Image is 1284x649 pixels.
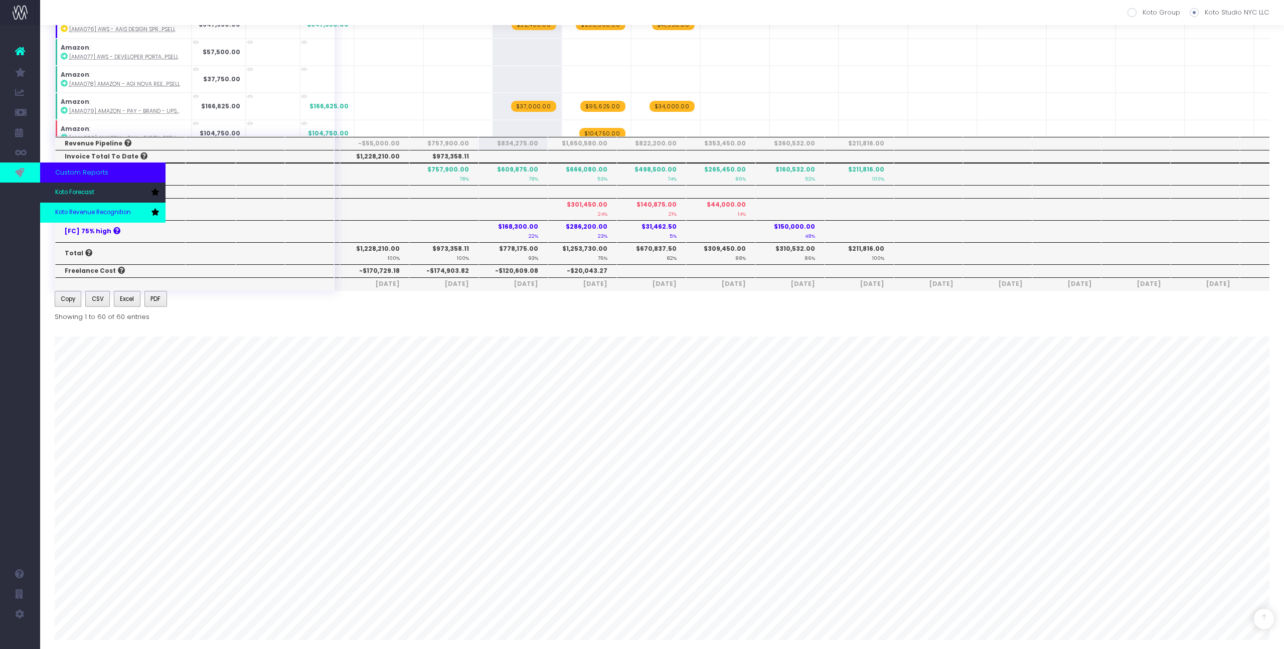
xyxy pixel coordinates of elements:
[409,264,478,277] th: -$174,903.82
[755,137,825,150] th: $360,532.00
[92,294,104,303] span: CSV
[457,253,469,261] small: 100%
[1128,8,1180,18] label: Koto Group
[670,231,677,239] small: 5%
[825,242,894,264] th: $211,816.00
[669,209,677,217] small: 21%
[696,279,746,288] span: [DATE]
[340,242,409,264] th: $1,228,210.00
[755,242,825,264] th: $310,532.00
[114,291,140,307] button: Excel
[409,163,478,185] th: $757,900.00
[805,231,815,239] small: 48%
[738,209,746,217] small: 14%
[55,264,186,277] th: Freelance Cost
[120,294,134,303] span: Excel
[667,253,677,261] small: 82%
[55,242,186,264] th: Total
[580,101,625,112] span: wayahead Revenue Forecast Item
[55,93,192,120] td: :
[686,242,755,264] th: $309,450.00
[55,168,108,178] span: Custom Reports
[69,107,180,115] abbr: [AMA079] Amazon - Pay - Brand - Upsell
[511,101,556,112] span: wayahead Revenue Forecast Item
[686,198,755,220] th: $44,000.00
[85,291,110,307] button: CSV
[340,137,409,150] th: -$55,000.00
[650,101,695,112] span: wayahead Revenue Forecast Item
[626,279,677,288] span: [DATE]
[528,253,538,261] small: 93%
[478,264,548,277] th: -$120,609.08
[55,137,186,150] th: Revenue Pipeline
[872,174,884,182] small: 100%
[735,253,746,261] small: 88%
[13,629,28,644] img: images/default_profile_image.png
[617,220,686,242] th: $31,462.50
[350,279,400,288] span: [DATE]
[668,174,677,182] small: 74%
[308,129,349,138] span: $104,750.00
[203,48,240,56] strong: $57,500.00
[40,183,166,203] a: Koto Forecast
[69,134,177,142] abbr: [AMA080] Amazon - Pay - Digital - Upsell
[973,279,1023,288] span: [DATE]
[598,253,607,261] small: 76%
[55,150,186,163] th: Invoice Total To Date
[340,150,409,163] th: $1,228,210.00
[488,279,538,288] span: [DATE]
[617,163,686,185] th: $498,500.00
[69,80,180,88] abbr: [AMA078] Amazon - AGI Nova Reel - Motion - Upsell
[548,264,617,277] th: -$20,043.27
[409,242,478,264] th: $973,358.11
[61,294,75,303] span: Copy
[805,174,815,182] small: 52%
[69,26,176,33] abbr: [AMA076] AWS - AAIS Design Sprint - Brand - Upsell
[200,129,240,137] strong: $104,750.00
[765,279,815,288] span: [DATE]
[478,163,548,185] th: $609,875.00
[579,128,625,139] span: wayahead Revenue Forecast Item
[61,124,89,133] strong: Amazon
[409,150,478,163] th: $973,358.11
[735,174,746,182] small: 86%
[617,137,686,150] th: $822,200.00
[55,120,192,147] td: :
[409,137,478,150] th: $757,900.00
[69,53,179,61] abbr: [AMA077] AWS - Developer Portal - Brand - Upsell
[478,242,548,264] th: $778,175.00
[478,220,548,242] th: $168,300.00
[388,253,400,261] small: 100%
[598,231,607,239] small: 23%
[459,174,469,182] small: 78%
[825,137,894,150] th: $211,816.00
[61,70,89,79] strong: Amazon
[203,75,240,83] strong: $37,750.00
[419,279,469,288] span: [DATE]
[55,208,131,217] span: Koto Revenue Recognition
[548,198,617,220] th: $301,450.00
[144,291,167,307] button: PDF
[548,163,617,185] th: $666,080.00
[1111,279,1161,288] span: [DATE]
[834,279,884,288] span: [DATE]
[872,253,884,261] small: 100%
[150,294,160,303] span: PDF
[61,43,89,52] strong: Amazon
[755,163,825,185] th: $160,532.00
[55,39,192,66] td: :
[617,242,686,264] th: $670,837.50
[755,220,825,242] th: $150,000.00
[1180,279,1230,288] span: [DATE]
[55,220,186,242] th: [FC] 75% high
[529,231,538,239] small: 22%
[686,163,755,185] th: $265,450.00
[825,163,894,185] th: $211,816.00
[55,309,149,321] div: Showing 1 to 60 of 60 entries
[805,253,815,261] small: 86%
[1190,8,1269,18] label: Koto Studio NYC LLC
[598,209,607,217] small: 24%
[55,291,82,307] button: Copy
[55,188,94,197] span: Koto Forecast
[548,137,617,150] th: $1,650,580.00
